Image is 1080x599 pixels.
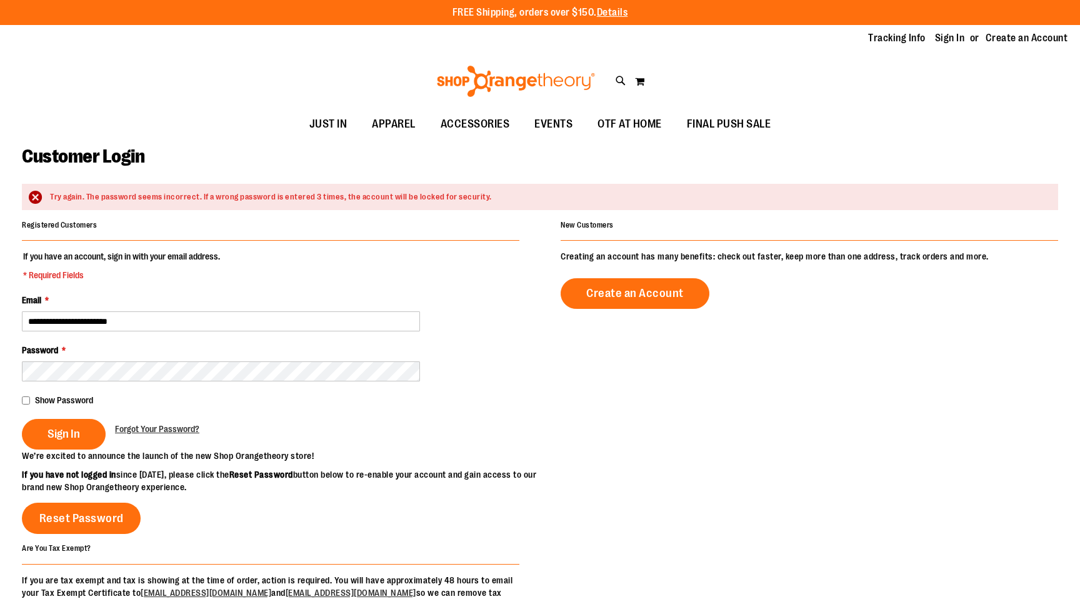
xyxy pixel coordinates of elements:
[47,427,80,441] span: Sign In
[297,110,360,139] a: JUST IN
[935,31,965,45] a: Sign In
[452,6,628,20] p: FREE Shipping, orders over $150.
[687,110,771,138] span: FINAL PUSH SALE
[522,110,585,139] a: EVENTS
[141,588,271,598] a: [EMAIL_ADDRESS][DOMAIN_NAME]
[986,31,1068,45] a: Create an Account
[534,110,572,138] span: EVENTS
[22,146,144,167] span: Customer Login
[561,278,709,309] a: Create an Account
[597,7,628,18] a: Details
[22,345,58,355] span: Password
[22,470,116,480] strong: If you have not logged in
[561,250,1058,263] p: Creating an account has many benefits: check out faster, keep more than one address, track orders...
[586,286,684,300] span: Create an Account
[22,295,41,305] span: Email
[35,395,93,405] span: Show Password
[441,110,510,138] span: ACCESSORIES
[428,110,522,139] a: ACCESSORIES
[22,544,91,553] strong: Are You Tax Exempt?
[22,503,141,534] a: Reset Password
[585,110,674,139] a: OTF AT HOME
[309,110,347,138] span: JUST IN
[229,470,293,480] strong: Reset Password
[868,31,926,45] a: Tracking Info
[22,468,540,493] p: since [DATE], please click the button below to re-enable your account and gain access to our bran...
[115,423,199,435] a: Forgot Your Password?
[372,110,416,138] span: APPAREL
[359,110,428,139] a: APPAREL
[39,511,124,525] span: Reset Password
[435,66,597,97] img: Shop Orangetheory
[50,191,1046,203] div: Try again. The password seems incorrect. If a wrong password is entered 3 times, the account will...
[561,221,614,229] strong: New Customers
[115,424,199,434] span: Forgot Your Password?
[22,250,221,281] legend: If you have an account, sign in with your email address.
[674,110,784,139] a: FINAL PUSH SALE
[597,110,662,138] span: OTF AT HOME
[286,588,416,598] a: [EMAIL_ADDRESS][DOMAIN_NAME]
[22,221,97,229] strong: Registered Customers
[22,450,540,462] p: We’re excited to announce the launch of the new Shop Orangetheory store!
[23,269,220,281] span: * Required Fields
[22,419,106,450] button: Sign In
